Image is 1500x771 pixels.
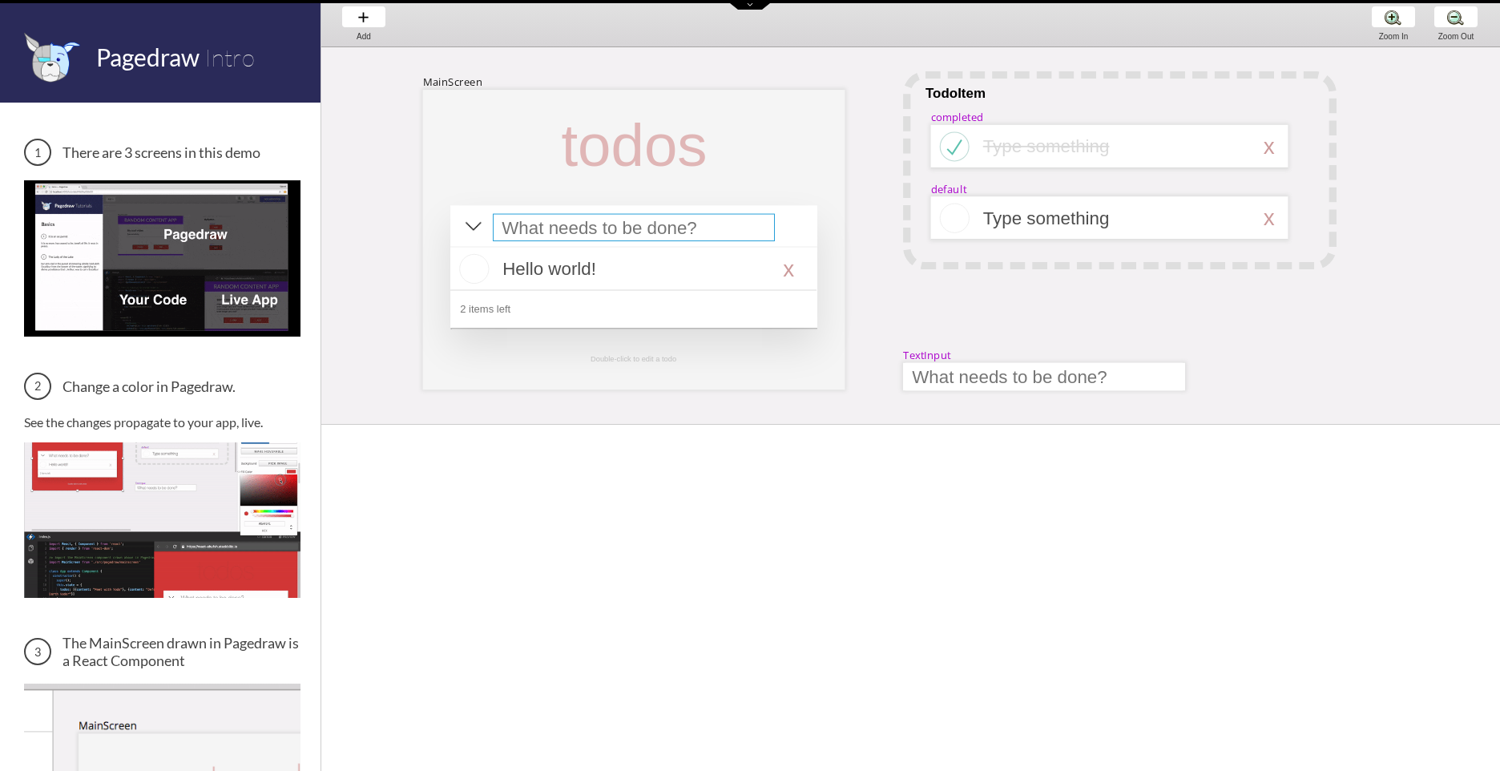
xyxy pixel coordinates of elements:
span: Pagedraw [96,42,200,71]
div: Zoom In [1363,32,1424,41]
img: zoom-minus.png [1447,9,1464,26]
div: x [1264,205,1275,231]
span: Intro [204,42,255,72]
div: x [1264,134,1275,159]
img: zoom-plus.png [1385,9,1401,26]
img: Change a color in Pagedraw [24,442,300,598]
div: default [931,182,967,196]
h3: The MainScreen drawn in Pagedraw is a React Component [24,634,300,669]
img: favicon.png [24,32,80,83]
div: MainScreen [423,75,482,89]
div: TextInput [903,348,951,362]
p: See the changes propagate to your app, live. [24,414,300,430]
div: Zoom Out [1425,32,1486,41]
div: Add [333,32,394,41]
div: completed [931,110,984,124]
img: 3 screens [24,180,300,336]
h3: There are 3 screens in this demo [24,139,300,166]
h3: Change a color in Pagedraw. [24,373,300,400]
img: baseline-add-24px.svg [355,9,372,26]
